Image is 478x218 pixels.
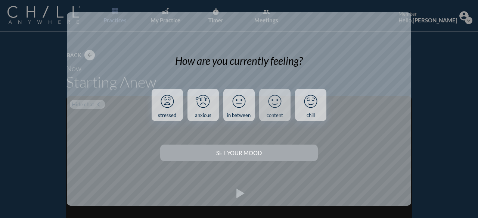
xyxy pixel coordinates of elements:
div: content [267,113,283,119]
div: in between [227,113,251,119]
div: anxious [195,113,211,119]
div: How are you currently feeling? [175,55,302,67]
a: chill [295,89,326,121]
a: stressed [152,89,183,121]
a: in between [223,89,255,121]
a: content [259,89,291,121]
div: chill [307,113,315,119]
div: stressed [158,113,176,119]
a: anxious [187,89,219,121]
